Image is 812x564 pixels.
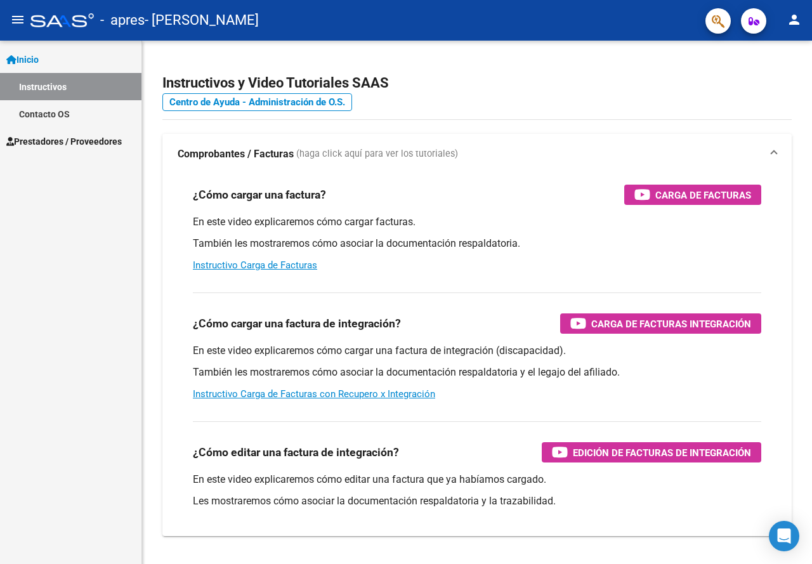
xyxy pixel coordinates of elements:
a: Instructivo Carga de Facturas [193,259,317,271]
span: - [PERSON_NAME] [145,6,259,34]
span: Inicio [6,53,39,67]
p: En este video explicaremos cómo cargar facturas. [193,215,761,229]
span: (haga click aquí para ver los tutoriales) [296,147,458,161]
span: - apres [100,6,145,34]
span: Carga de Facturas [655,187,751,203]
span: Prestadores / Proveedores [6,134,122,148]
p: Les mostraremos cómo asociar la documentación respaldatoria y la trazabilidad. [193,494,761,508]
h2: Instructivos y Video Tutoriales SAAS [162,71,792,95]
div: Open Intercom Messenger [769,521,799,551]
h3: ¿Cómo cargar una factura? [193,186,326,204]
p: En este video explicaremos cómo editar una factura que ya habíamos cargado. [193,473,761,487]
mat-expansion-panel-header: Comprobantes / Facturas (haga click aquí para ver los tutoriales) [162,134,792,174]
p: También les mostraremos cómo asociar la documentación respaldatoria y el legajo del afiliado. [193,365,761,379]
mat-icon: menu [10,12,25,27]
mat-icon: person [787,12,802,27]
p: También les mostraremos cómo asociar la documentación respaldatoria. [193,237,761,251]
button: Carga de Facturas Integración [560,313,761,334]
span: Edición de Facturas de integración [573,445,751,461]
div: Comprobantes / Facturas (haga click aquí para ver los tutoriales) [162,174,792,536]
button: Edición de Facturas de integración [542,442,761,462]
a: Instructivo Carga de Facturas con Recupero x Integración [193,388,435,400]
span: Carga de Facturas Integración [591,316,751,332]
h3: ¿Cómo cargar una factura de integración? [193,315,401,332]
button: Carga de Facturas [624,185,761,205]
a: Centro de Ayuda - Administración de O.S. [162,93,352,111]
strong: Comprobantes / Facturas [178,147,294,161]
h3: ¿Cómo editar una factura de integración? [193,443,399,461]
p: En este video explicaremos cómo cargar una factura de integración (discapacidad). [193,344,761,358]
